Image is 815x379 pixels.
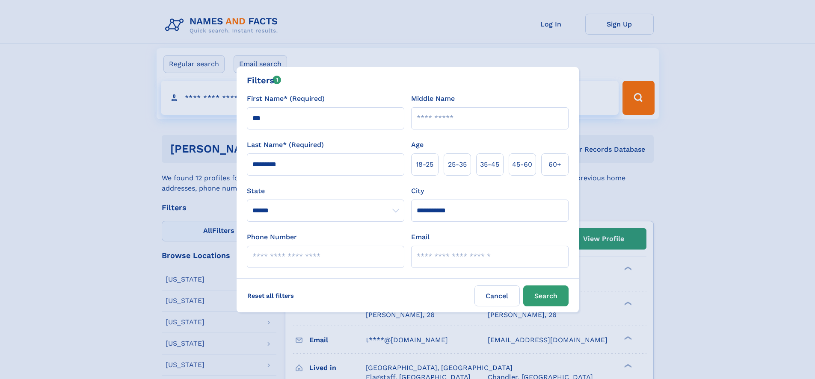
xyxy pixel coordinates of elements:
[523,285,569,306] button: Search
[247,232,297,242] label: Phone Number
[247,186,404,196] label: State
[242,285,299,306] label: Reset all filters
[247,74,282,87] div: Filters
[480,159,499,170] span: 35‑45
[416,159,433,170] span: 18‑25
[411,140,424,150] label: Age
[448,159,467,170] span: 25‑35
[247,140,324,150] label: Last Name* (Required)
[411,94,455,104] label: Middle Name
[512,159,532,170] span: 45‑60
[411,232,430,242] label: Email
[548,159,561,170] span: 60+
[474,285,520,306] label: Cancel
[247,94,325,104] label: First Name* (Required)
[411,186,424,196] label: City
